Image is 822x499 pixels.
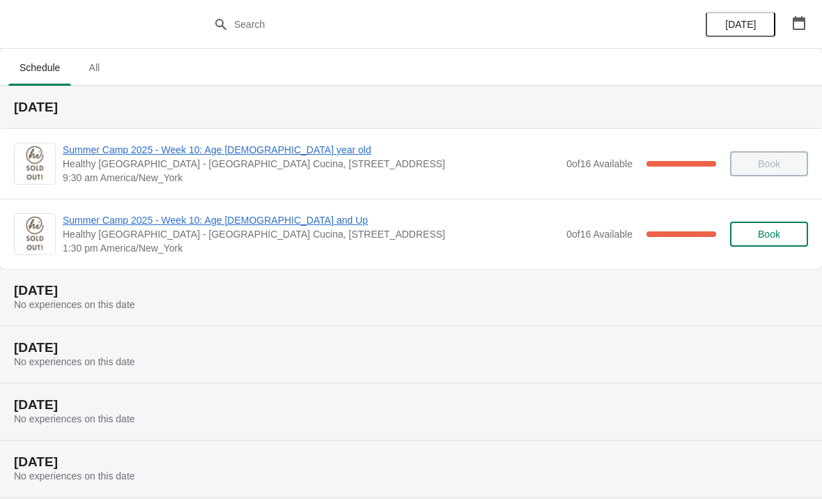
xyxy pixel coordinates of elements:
[63,171,559,185] span: 9:30 am America/New_York
[15,144,55,184] img: Summer Camp 2025 - Week 10: Age 6 to 10 year old | Healthy Italia - La Buona Cucina, 53 Main Stre...
[14,455,808,469] h2: [DATE]
[63,143,559,157] span: Summer Camp 2025 - Week 10: Age [DEMOGRAPHIC_DATA] year old
[758,229,780,240] span: Book
[14,413,135,424] span: No experiences on this date
[14,100,808,114] h2: [DATE]
[566,229,633,240] span: 0 of 16 Available
[233,12,616,37] input: Search
[14,341,808,355] h2: [DATE]
[63,157,559,171] span: Healthy [GEOGRAPHIC_DATA] - [GEOGRAPHIC_DATA] Cucina, [STREET_ADDRESS]
[14,299,135,310] span: No experiences on this date
[63,227,559,241] span: Healthy [GEOGRAPHIC_DATA] - [GEOGRAPHIC_DATA] Cucina, [STREET_ADDRESS]
[14,470,135,482] span: No experiences on this date
[77,55,111,80] span: All
[14,398,808,412] h2: [DATE]
[8,55,71,80] span: Schedule
[566,158,633,169] span: 0 of 16 Available
[730,222,808,247] button: Book
[63,213,559,227] span: Summer Camp 2025 - Week 10: Age [DEMOGRAPHIC_DATA] and Up
[14,356,135,367] span: No experiences on this date
[706,12,775,37] button: [DATE]
[14,284,808,298] h2: [DATE]
[15,214,55,254] img: Summer Camp 2025 - Week 10: Age 11 and Up | Healthy Italia - La Buona Cucina, 53 Main Street, Mad...
[63,241,559,255] span: 1:30 pm America/New_York
[725,19,756,30] span: [DATE]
